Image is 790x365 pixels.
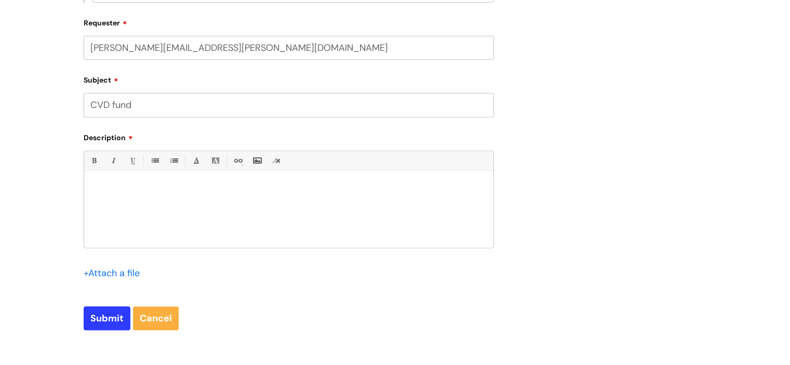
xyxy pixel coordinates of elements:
[250,154,263,167] a: Insert Image...
[106,154,119,167] a: Italic (Ctrl-I)
[231,154,244,167] a: Link
[209,154,222,167] a: Back Color
[84,265,146,281] div: Attach a file
[84,306,130,330] input: Submit
[190,154,203,167] a: Font Color
[133,306,179,330] a: Cancel
[167,154,180,167] a: 1. Ordered List (Ctrl-Shift-8)
[148,154,161,167] a: • Unordered List (Ctrl-Shift-7)
[84,36,494,60] input: Email
[126,154,139,167] a: Underline(Ctrl-U)
[87,154,100,167] a: Bold (Ctrl-B)
[84,15,494,28] label: Requester
[84,130,494,142] label: Description
[270,154,283,167] a: Remove formatting (Ctrl-\)
[84,72,494,85] label: Subject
